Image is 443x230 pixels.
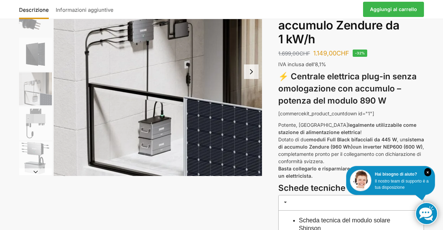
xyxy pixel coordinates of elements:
[397,136,405,142] font: , un
[17,141,52,175] li: 6 / 6
[19,168,52,175] button: Diapositiva successiva
[278,166,418,179] font: Basta collegarlo e risparmiare elettricità, senza bisogno di un elettricista.
[278,136,309,142] font: Dotato di due
[17,71,52,106] li: 4 / 6
[17,106,52,141] li: 5 / 6
[375,172,417,177] font: Hai bisogno di aiuto?
[299,50,310,57] font: CHF
[278,122,416,135] font: legalmente utilizzabile come stazione di alimentazione elettrica
[375,179,428,190] font: Il nostro team di supporto è a tua disposizione
[426,170,429,175] font: ×
[278,136,424,150] font: sistema di accumulo Zendure (960 Wh)
[309,136,397,142] font: moduli Full Black bifacciali da 445 W
[56,7,114,13] font: Informazioni aggiuntive
[17,37,52,71] li: 3 / 6
[370,6,417,12] font: Aggiungi al carrello
[278,183,345,193] font: Schede tecniche
[19,1,52,18] a: Descrizione
[278,61,326,67] font: IVA inclusa dell'8,1%
[363,2,424,17] a: Aggiungi al carrello
[244,64,259,79] button: Next slide
[424,168,431,176] i: Vicino
[278,122,348,128] font: Potente, [GEOGRAPHIC_DATA]
[353,144,355,150] font: e
[19,38,52,71] img: Maysun
[278,71,417,106] font: ⚡ Centrale elettrica plug-in senza omologazione con accumulo – potenza del modulo 890 W
[360,129,362,135] font: !
[52,1,117,18] a: Informazioni aggiuntive
[19,72,52,105] img: Accumulo di energia solare Zendure per centrali elettriche da balcone
[278,110,374,116] font: [commercekit_product_countdown id="1"]
[336,50,349,57] font: CHF
[350,170,371,191] img: Assistenza clienti
[19,7,49,13] font: Descrizione
[313,50,336,57] font: 1.149,00
[355,144,423,150] font: un inverter NEP600 (600 W)
[355,51,365,55] font: -32%
[19,142,52,175] img: Zendure Solaflow
[19,3,52,36] img: Cavo di collegamento - 3 metri_spina svizzera
[278,144,424,164] font: , completamente pronto per il collegamento con dichiarazione di conformità svizzera.
[19,107,52,140] img: nep-micro-inverter-600w
[17,2,52,37] li: 2 / 6
[278,50,299,57] font: 1.699,00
